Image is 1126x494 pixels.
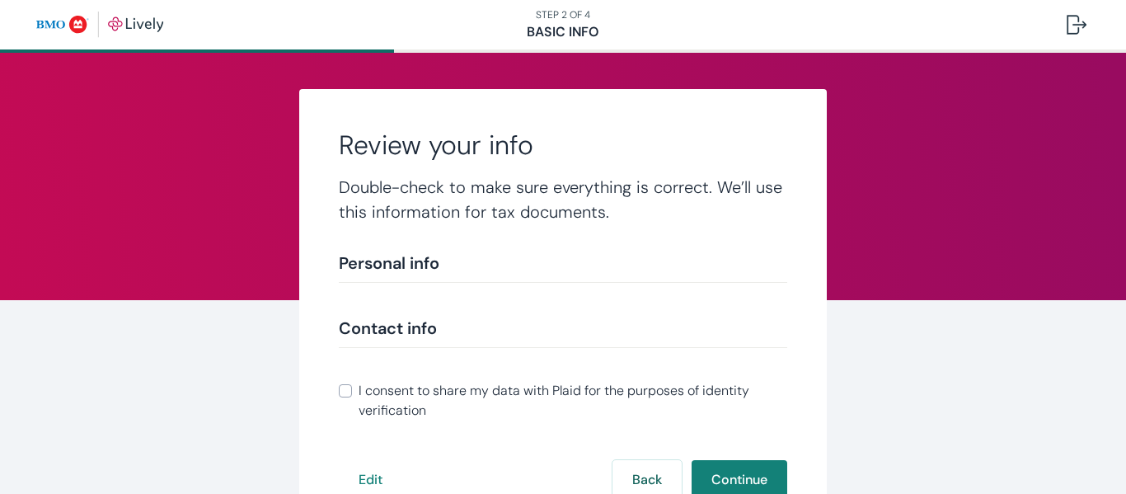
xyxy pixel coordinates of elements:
div: Contact info [339,316,787,341]
button: Log out [1053,5,1100,45]
h4: Double-check to make sure everything is correct. We’ll use this information for tax documents. [339,175,787,224]
span: I consent to share my data with Plaid for the purposes of identity verification [359,381,787,421]
div: Personal info [339,251,787,275]
h2: Review your info [339,129,787,162]
img: Lively [36,12,164,38]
